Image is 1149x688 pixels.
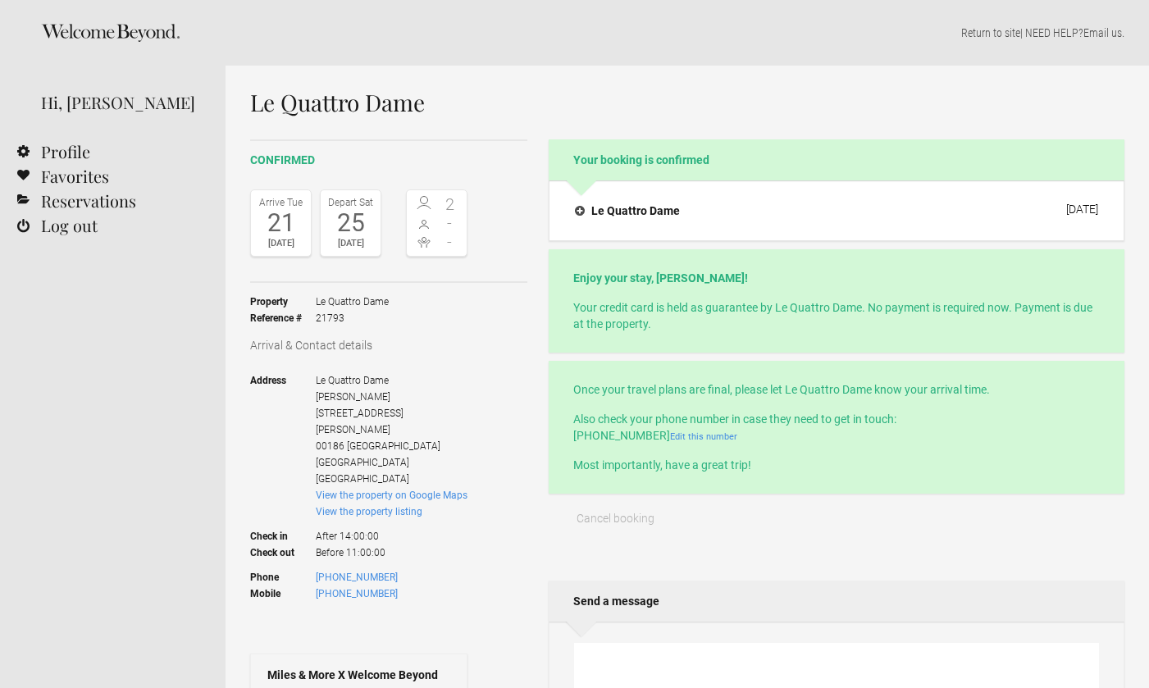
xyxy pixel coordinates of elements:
[573,381,1100,398] p: Once your travel plans are final, please let Le Quattro Dame know your arrival time.
[1066,203,1098,216] div: [DATE]
[316,457,409,468] span: [GEOGRAPHIC_DATA]
[255,194,307,211] div: Arrive Tue
[316,375,389,386] span: Le Quattro Dame
[267,667,450,683] strong: Miles & More X Welcome Beyond
[437,234,463,250] span: -
[255,235,307,252] div: [DATE]
[316,473,409,485] span: [GEOGRAPHIC_DATA]
[316,310,389,326] span: 21793
[670,431,737,442] a: Edit this number
[250,25,1124,41] p: | NEED HELP? .
[316,520,467,544] span: After 14:00:00
[347,440,440,452] span: [GEOGRAPHIC_DATA]
[549,139,1124,180] h2: Your booking is confirmed
[549,502,682,535] button: Cancel booking
[250,585,316,602] strong: Mobile
[961,26,1020,39] a: Return to site
[573,271,748,285] strong: Enjoy your stay, [PERSON_NAME]!
[316,572,398,583] a: [PHONE_NUMBER]
[316,506,422,517] a: View the property listing
[437,196,463,212] span: 2
[437,215,463,231] span: -
[573,299,1100,332] p: Your credit card is held as guarantee by Le Quattro Dame. No payment is required now. Payment is ...
[316,391,404,435] span: [PERSON_NAME][STREET_ADDRESS][PERSON_NAME]
[325,211,376,235] div: 25
[316,440,344,452] span: 00186
[325,194,376,211] div: Depart Sat
[250,90,1124,115] h1: Le Quattro Dame
[316,544,467,561] span: Before 11:00:00
[316,294,389,310] span: Le Quattro Dame
[250,337,527,353] h3: Arrival & Contact details
[573,411,1100,444] p: Also check your phone number in case they need to get in touch: [PHONE_NUMBER]
[325,235,376,252] div: [DATE]
[250,294,316,310] strong: Property
[250,544,316,561] strong: Check out
[562,194,1111,228] button: Le Quattro Dame [DATE]
[316,588,398,599] a: [PHONE_NUMBER]
[316,490,467,501] a: View the property on Google Maps
[250,372,316,487] strong: Address
[549,581,1124,622] h2: Send a message
[250,152,527,169] h2: confirmed
[575,203,680,219] h4: Le Quattro Dame
[255,211,307,235] div: 21
[41,90,201,115] div: Hi, [PERSON_NAME]
[1083,26,1122,39] a: Email us
[573,457,1100,473] p: Most importantly, have a great trip!
[577,512,654,525] span: Cancel booking
[250,310,316,326] strong: Reference #
[250,520,316,544] strong: Check in
[250,569,316,585] strong: Phone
